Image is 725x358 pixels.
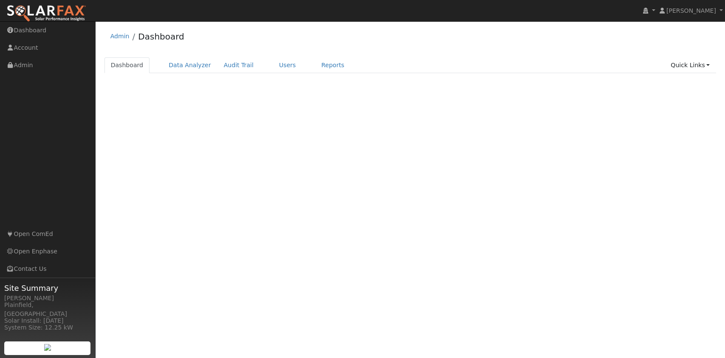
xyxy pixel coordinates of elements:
a: Admin [110,33,130,40]
div: Solar Install: [DATE] [4,316,91,325]
a: Dashboard [104,57,150,73]
img: SolarFax [6,5,86,23]
div: System Size: 12.25 kW [4,323,91,332]
a: Reports [315,57,351,73]
a: Audit Trail [217,57,260,73]
div: Plainfield, [GEOGRAPHIC_DATA] [4,301,91,318]
img: retrieve [44,344,51,351]
span: [PERSON_NAME] [666,7,716,14]
a: Quick Links [664,57,716,73]
div: [PERSON_NAME] [4,294,91,303]
a: Data Analyzer [162,57,217,73]
a: Dashboard [138,31,184,42]
span: Site Summary [4,282,91,294]
a: Users [273,57,302,73]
